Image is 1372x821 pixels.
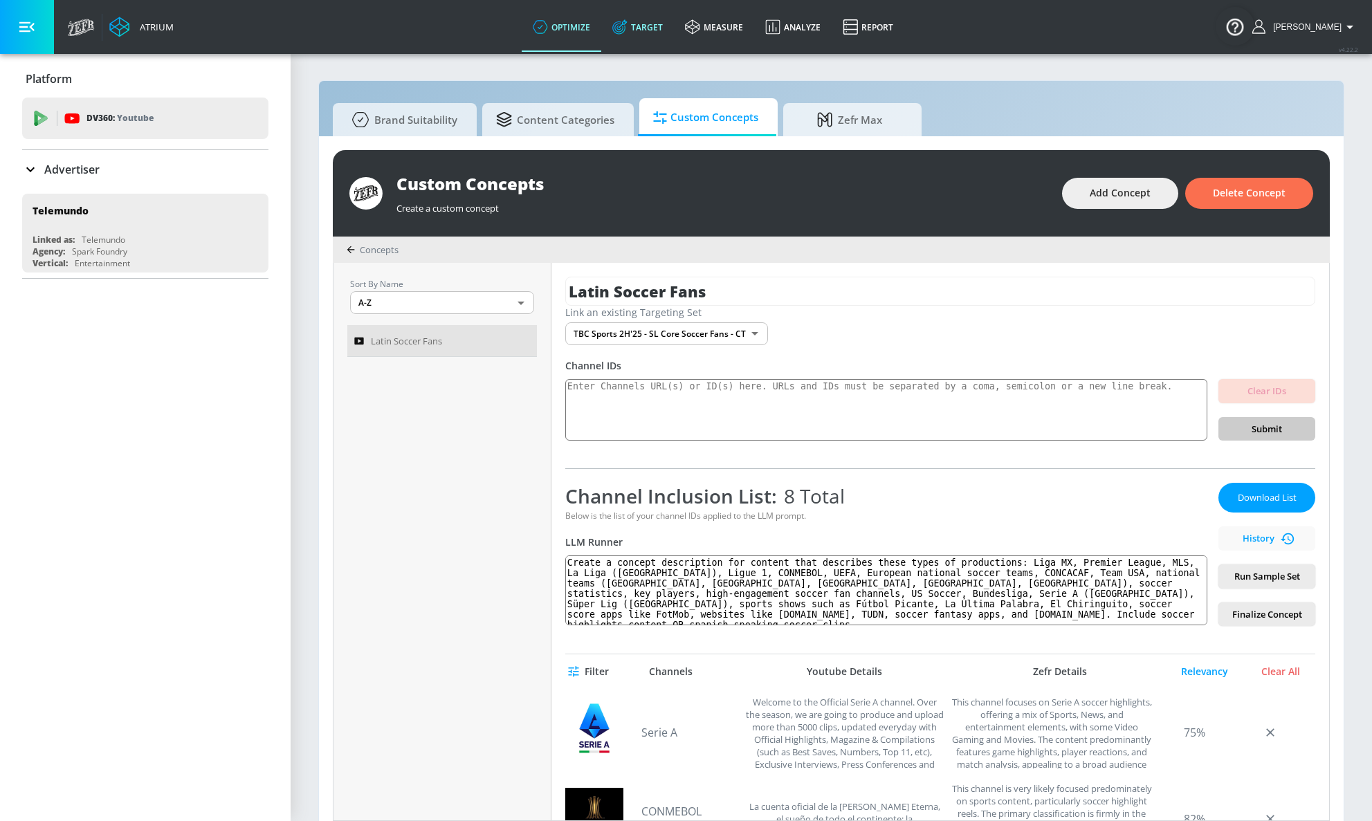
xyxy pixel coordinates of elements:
[1062,178,1178,209] button: Add Concept
[565,510,1207,522] div: Below is the list of your channel IDs applied to the LLM prompt.
[22,194,268,273] div: TelemundoLinked as:TelemundoAgency:Spark FoundryVertical:Entertainment
[33,257,68,269] div: Vertical:
[86,111,154,126] p: DV360:
[82,234,125,246] div: Telemundo
[1218,379,1315,403] button: Clear IDs
[350,291,534,314] div: A-Z
[1252,19,1358,35] button: [PERSON_NAME]
[832,2,904,52] a: Report
[565,483,1207,509] div: Channel Inclusion List:
[1232,490,1301,506] span: Download List
[1170,665,1239,678] div: Relevancy
[26,71,72,86] p: Platform
[117,111,154,125] p: Youtube
[565,659,614,685] button: Filter
[1185,178,1313,209] button: Delete Concept
[396,172,1048,195] div: Custom Concepts
[347,243,399,256] div: Concepts
[1268,22,1342,32] span: login as: lekhraj.bhadava@zefr.com
[653,101,758,134] span: Custom Concepts
[347,103,457,136] span: Brand Suitability
[347,325,537,357] a: Latin Soccer Fans
[1339,46,1358,53] span: v 4.22.2
[641,725,738,740] a: Serie A
[22,59,268,98] div: Platform
[33,234,75,246] div: Linked as:
[565,535,1207,548] div: LLM Runner
[33,246,65,257] div: Agency:
[1090,185,1151,202] span: Add Concept
[350,277,534,291] p: Sort By Name
[1213,185,1286,202] span: Delete Concept
[571,663,609,681] span: Filter
[22,150,268,189] div: Advertiser
[1229,569,1304,584] span: Run Sample Set
[134,21,174,33] div: Atrium
[371,333,442,349] span: Latin Soccer Fans
[565,359,1315,372] div: Channel IDs
[44,162,100,177] p: Advertiser
[109,17,174,37] a: Atrium
[777,483,845,509] span: 8 Total
[1224,531,1310,546] span: History
[601,2,674,52] a: Target
[1229,383,1304,399] span: Clear IDs
[22,98,268,139] div: DV360: Youtube
[674,2,754,52] a: measure
[396,195,1048,214] div: Create a custom concept
[1229,607,1304,622] span: Finalize Concept
[745,696,944,768] div: Welcome to the Official Serie A channel. Over the season, we are going to produce and upload more...
[565,322,768,345] div: TBC Sports 2H'25 - SL Core Soccer Fans - CT
[649,665,693,678] div: Channels
[1218,483,1315,513] button: Download List
[1218,526,1315,551] button: History
[522,2,601,52] a: optimize
[1218,564,1315,589] button: Run Sample Set
[738,665,950,678] div: Youtube Details
[565,555,1207,625] textarea: Create a concept description for content that describes these types of productions: Liga MX, Prem...
[957,665,1163,678] div: Zefr Details
[72,246,127,257] div: Spark Foundry
[496,103,614,136] span: Content Categories
[360,243,399,256] span: Concepts
[1160,696,1229,768] div: 75%
[797,103,902,136] span: Zefr Max
[951,696,1153,768] div: This channel focuses on Serie A soccer highlights, offering a mix of Sports, News, and entertainm...
[1216,7,1254,46] button: Open Resource Center
[1218,602,1315,627] button: Finalize Concept
[33,204,89,217] div: Telemundo
[565,306,1315,319] div: Link an existing Targeting Set
[75,257,130,269] div: Entertainment
[1246,665,1315,678] div: Clear All
[565,701,623,759] img: UCBJeMCIeLQos7wacox4hmLQ
[754,2,832,52] a: Analyze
